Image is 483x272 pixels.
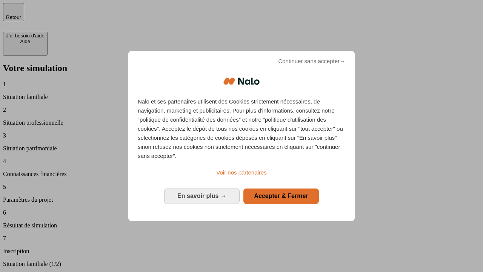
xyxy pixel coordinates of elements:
[138,168,345,177] a: Voir nos partenaires
[243,189,319,204] button: Accepter & Fermer: Accepter notre traitement des données et fermer
[223,70,260,93] img: Logo
[128,51,355,221] div: Bienvenue chez Nalo Gestion du consentement
[278,57,345,66] span: Continuer sans accepter→
[164,189,240,204] button: En savoir plus: Configurer vos consentements
[138,97,345,161] p: Nalo et ses partenaires utilisent des Cookies strictement nécessaires, de navigation, marketing e...
[254,193,308,199] span: Accepter & Fermer
[177,193,226,199] span: En savoir plus →
[216,169,266,176] span: Voir nos partenaires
